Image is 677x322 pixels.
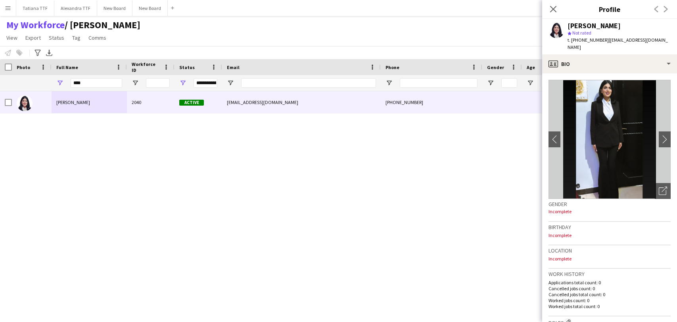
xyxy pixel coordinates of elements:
[6,19,65,31] a: My Workforce
[56,64,78,70] span: Full Name
[69,33,84,43] a: Tag
[179,64,195,70] span: Status
[46,33,67,43] a: Status
[127,91,175,113] div: 2040
[3,33,21,43] a: View
[527,79,534,87] button: Open Filter Menu
[54,0,97,16] button: Alexandra TTF
[17,95,33,111] img: Roba nabolsi
[17,64,30,70] span: Photo
[572,30,591,36] span: Not rated
[385,79,393,87] button: Open Filter Menu
[400,78,478,88] input: Phone Filter Input
[549,201,671,208] h3: Gender
[568,37,609,43] span: t. [PHONE_NUMBER]
[33,48,42,58] app-action-btn: Advanced filters
[487,79,494,87] button: Open Filter Menu
[97,0,132,16] button: New Board
[241,78,376,88] input: Email Filter Input
[549,280,671,285] p: Applications total count: 0
[527,64,535,70] span: Age
[56,99,90,105] span: [PERSON_NAME]
[227,79,234,87] button: Open Filter Menu
[132,0,168,16] button: New Board
[72,34,81,41] span: Tag
[71,78,122,88] input: Full Name Filter Input
[146,78,170,88] input: Workforce ID Filter Input
[655,183,671,199] div: Open photos pop-in
[44,48,54,58] app-action-btn: Export XLSX
[381,91,482,113] div: [PHONE_NUMBER]
[49,34,64,41] span: Status
[88,34,106,41] span: Comms
[549,285,671,291] p: Cancelled jobs count: 0
[549,208,572,214] span: Incomplete
[568,37,668,50] span: | [EMAIL_ADDRESS][DOMAIN_NAME]
[222,91,381,113] div: [EMAIL_ADDRESS][DOMAIN_NAME]
[549,232,671,238] p: Incomplete
[501,78,517,88] input: Gender Filter Input
[549,80,671,199] img: Crew avatar or photo
[549,270,671,278] h3: Work history
[6,34,17,41] span: View
[179,79,186,87] button: Open Filter Menu
[549,224,671,231] h3: Birthday
[385,64,399,70] span: Phone
[65,19,140,31] span: TATIANA
[132,61,160,73] span: Workforce ID
[25,34,41,41] span: Export
[549,297,671,303] p: Worked jobs count: 0
[16,0,54,16] button: Tatiana TTF
[549,247,671,254] h3: Location
[568,22,621,29] div: [PERSON_NAME]
[549,303,671,309] p: Worked jobs total count: 0
[22,33,44,43] a: Export
[179,100,204,106] span: Active
[549,291,671,297] p: Cancelled jobs total count: 0
[542,54,677,73] div: Bio
[132,79,139,87] button: Open Filter Menu
[227,64,240,70] span: Email
[541,78,550,88] input: Age Filter Input
[549,256,671,262] p: Incomplete
[487,64,504,70] span: Gender
[85,33,109,43] a: Comms
[542,4,677,14] h3: Profile
[56,79,63,87] button: Open Filter Menu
